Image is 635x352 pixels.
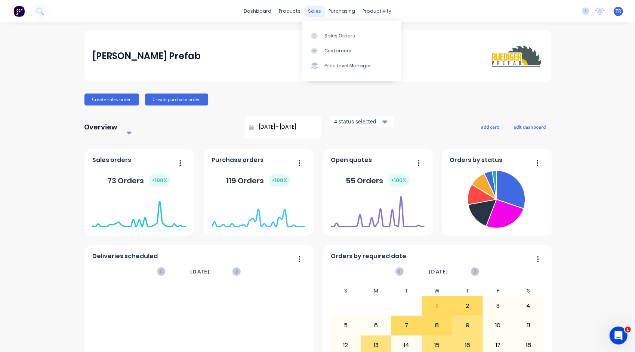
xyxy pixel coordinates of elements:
[509,122,551,132] button: edit dashboard
[331,316,361,335] div: 5
[514,316,543,335] div: 11
[513,285,544,296] div: S
[477,122,505,132] button: add card
[422,316,452,335] div: 8
[392,316,422,335] div: 7
[302,43,401,58] a: Customers
[388,174,410,187] div: + 100 %
[108,174,171,187] div: 73 Orders
[325,6,359,17] div: purchasing
[453,316,483,335] div: 9
[490,43,543,69] img: Ruediger Prefab
[126,125,189,133] div: Select...
[625,327,631,333] span: 1
[324,48,351,54] div: Customers
[13,6,25,17] img: Factory
[92,49,201,64] div: [PERSON_NAME] Prefab
[275,6,304,17] div: products
[422,285,453,296] div: W
[359,6,395,17] div: productivity
[226,174,291,187] div: 119 Orders
[304,6,325,17] div: sales
[422,297,452,315] div: 1
[212,156,263,165] span: Purchase orders
[391,285,422,296] div: T
[483,285,514,296] div: F
[483,297,513,315] div: 3
[190,267,210,276] span: [DATE]
[84,120,118,135] div: Overview
[346,174,410,187] div: 55 Orders
[453,297,483,315] div: 2
[302,58,401,73] a: Price Level Manager
[324,33,355,39] div: Sales Orders
[269,174,291,187] div: + 100 %
[330,116,394,127] button: 4 status selected
[92,156,131,165] span: Sales orders
[450,156,502,165] span: Orders by status
[616,8,621,15] span: TR
[302,28,401,43] a: Sales Orders
[84,94,139,105] button: Create sales order
[324,62,371,69] div: Price Level Manager
[610,327,628,345] iframe: Intercom live chat
[334,117,381,125] div: 4 status selected
[330,285,361,296] div: S
[452,285,483,296] div: T
[361,285,392,296] div: M
[483,316,513,335] div: 10
[429,267,448,276] span: [DATE]
[361,316,391,335] div: 6
[514,297,543,315] div: 4
[240,6,275,17] a: dashboard
[145,94,208,105] button: Create purchase order
[149,174,171,187] div: + 100 %
[331,156,372,165] span: Open quotes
